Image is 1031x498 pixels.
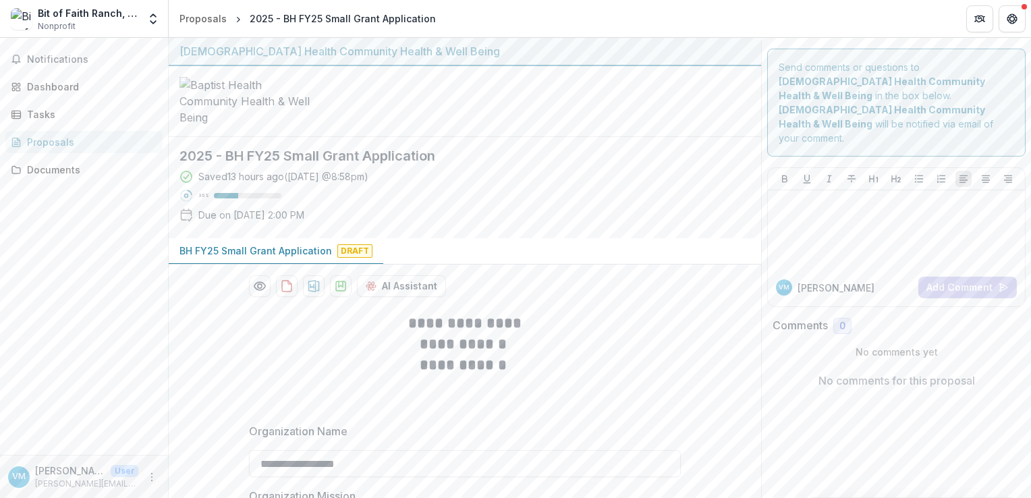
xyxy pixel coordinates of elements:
button: download-proposal [303,275,325,297]
img: Bit of Faith Ranch, Inc. [11,8,32,30]
button: Align Center [978,171,994,187]
p: No comments yet [773,345,1020,359]
a: Documents [5,159,163,181]
button: download-proposal [330,275,352,297]
button: Get Help [999,5,1026,32]
div: Dashboard [27,80,152,94]
span: 0 [839,321,845,332]
button: Align Right [1000,171,1016,187]
div: [DEMOGRAPHIC_DATA] Health Community Health & Well Being [179,43,750,59]
button: download-proposal [276,275,298,297]
p: BH FY25 Small Grant Application [179,244,332,258]
div: Bit of Faith Ranch, Inc. [38,6,138,20]
span: Draft [337,244,372,258]
button: Strike [843,171,860,187]
span: Nonprofit [38,20,76,32]
span: Notifications [27,54,157,65]
p: User [111,465,138,477]
button: Add Comment [918,277,1017,298]
button: Bullet List [911,171,927,187]
p: 36 % [198,191,208,200]
div: Documents [27,163,152,177]
div: Vikki Mioduszewski [779,284,789,291]
div: Saved 13 hours ago ( [DATE] @ 8:58pm ) [198,169,368,184]
a: Dashboard [5,76,163,98]
div: Tasks [27,107,152,121]
button: Ordered List [933,171,949,187]
button: Notifications [5,49,163,70]
h2: 2025 - BH FY25 Small Grant Application [179,148,729,164]
button: More [144,469,160,485]
p: [PERSON_NAME] [798,281,874,295]
div: Vikki Mioduszewski [12,472,26,481]
button: Open entity switcher [144,5,163,32]
img: Baptist Health Community Health & Well Being [179,77,314,126]
p: [PERSON_NAME] [35,464,105,478]
a: Proposals [174,9,232,28]
strong: [DEMOGRAPHIC_DATA] Health Community Health & Well Being [779,104,985,130]
strong: [DEMOGRAPHIC_DATA] Health Community Health & Well Being [779,76,985,101]
h2: Comments [773,319,828,332]
button: Align Left [955,171,972,187]
nav: breadcrumb [174,9,441,28]
button: Underline [799,171,815,187]
div: 2025 - BH FY25 Small Grant Application [250,11,436,26]
p: Organization Name [249,423,347,439]
p: [PERSON_NAME][EMAIL_ADDRESS][PERSON_NAME][DOMAIN_NAME] [35,478,138,490]
button: AI Assistant [357,275,446,297]
button: Heading 1 [866,171,882,187]
a: Tasks [5,103,163,126]
button: Partners [966,5,993,32]
div: Proposals [179,11,227,26]
button: Preview a4e42474-3718-4a92-8efd-fc5a3aa2a1d9-0.pdf [249,275,271,297]
a: Proposals [5,131,163,153]
p: No comments for this proposal [818,372,975,389]
div: Send comments or questions to in the box below. will be notified via email of your comment. [767,49,1026,157]
p: Due on [DATE] 2:00 PM [198,208,304,222]
button: Italicize [821,171,837,187]
button: Heading 2 [888,171,904,187]
div: Proposals [27,135,152,149]
button: Bold [777,171,793,187]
